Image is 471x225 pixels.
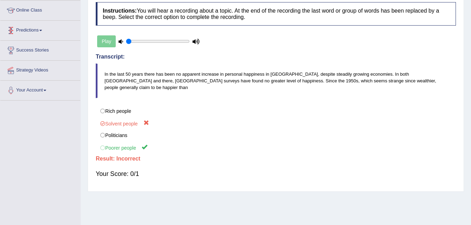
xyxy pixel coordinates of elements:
a: Online Class [0,1,80,18]
label: Rich people [96,105,456,117]
b: Instructions: [103,8,137,14]
label: Politicians [96,129,456,141]
label: Poorer people [96,141,456,154]
a: Predictions [0,21,80,38]
h4: You will hear a recording about a topic. At the end of the recording the last word or group of wo... [96,2,456,26]
div: Your Score: 0/1 [96,165,456,182]
blockquote: In the last 50 years there has been no apparent increase in personal happiness in [GEOGRAPHIC_DAT... [96,63,456,98]
h4: Transcript: [96,54,456,60]
a: Success Stories [0,41,80,58]
a: Strategy Videos [0,61,80,78]
h4: Result: [96,156,456,162]
a: Your Account [0,81,80,98]
label: Solvent people [96,117,456,130]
